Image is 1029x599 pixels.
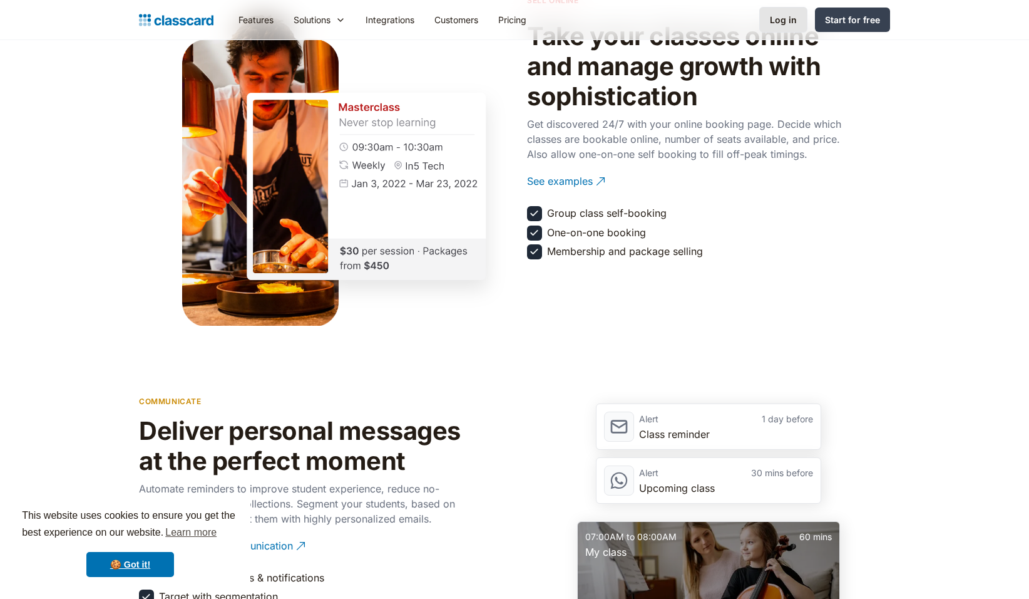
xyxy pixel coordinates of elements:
[284,6,356,34] div: Solutions
[228,6,284,34] a: Features
[639,412,726,427] div: Alert
[488,6,536,34] a: Pricing
[139,11,213,29] a: Logo
[547,244,703,258] div: Membership and package selling
[527,164,593,189] div: See examples
[825,13,880,26] div: Start for free
[759,7,807,33] a: Log in
[527,164,852,199] a: See examples
[639,481,813,496] div: Upcoming class
[527,21,852,112] h2: Take your classes online and manage growth with sophistication
[815,8,890,32] a: Start for free
[424,6,488,34] a: Customers
[294,13,330,26] div: Solutions
[22,508,238,542] span: This website uses cookies to ensure you get the best experience on our website.
[139,529,464,563] a: Personalize your communication
[10,496,250,589] div: cookieconsent
[527,117,852,162] p: Get discovered 24/7 with your online booking page. Decide which classes are bookable online, numb...
[139,416,464,476] h2: Deliver personal messages at the perfect moment
[585,544,832,560] div: My class
[585,529,709,544] div: 07:00AM to 08:00AM
[639,466,726,481] div: Alert
[139,481,464,526] p: Automate reminders to improve student experience, reduce no-shows and speed up collections. Segme...
[726,466,813,481] div: 30 mins before
[139,395,202,407] p: communicate
[726,412,813,427] div: 1 day before
[182,14,339,327] img: Culinary teacher
[86,552,174,577] a: dismiss cookie message
[709,529,832,544] div: 60 mins
[639,427,813,442] div: Class reminder
[216,61,516,311] img: Class Summary
[547,206,667,220] div: Group class self-booking
[163,523,218,542] a: learn more about cookies
[770,13,797,26] div: Log in
[547,226,646,239] div: One-on-one booking
[356,6,424,34] a: Integrations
